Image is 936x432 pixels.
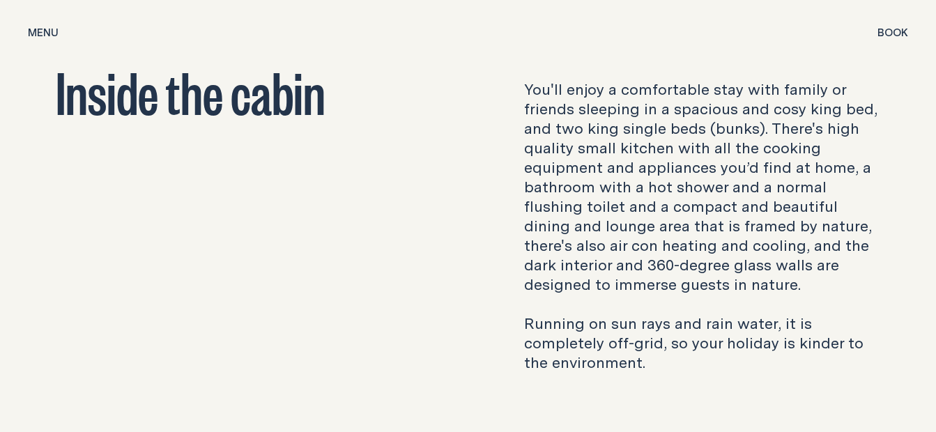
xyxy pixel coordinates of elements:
[877,27,908,38] span: Book
[524,79,881,372] p: You'll enjoy a comfortable stay with family or friends sleeping in a spacious and cosy king bed, ...
[877,25,908,42] button: show booking tray
[56,63,413,118] h2: Inside the cabin
[28,27,59,38] span: Menu
[28,25,59,42] button: show menu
